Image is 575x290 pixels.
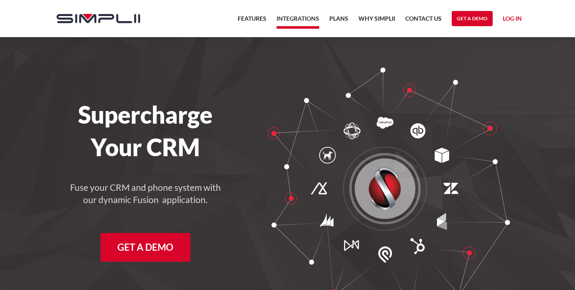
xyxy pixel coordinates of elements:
a: Features [238,14,266,29]
a: Get a Demo [452,11,493,26]
h1: Your CRM [48,133,243,161]
a: Why Simplii [358,14,395,29]
img: Simplii [57,14,140,23]
h4: Fuse your CRM and phone system with our dynamic Fusion application. [69,182,221,206]
a: Contact US [405,14,442,29]
a: Log in [503,14,522,26]
a: Integrations [277,14,319,29]
a: Plans [329,14,348,29]
a: Get a Demo [100,233,190,262]
h1: Supercharge [48,100,243,129]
